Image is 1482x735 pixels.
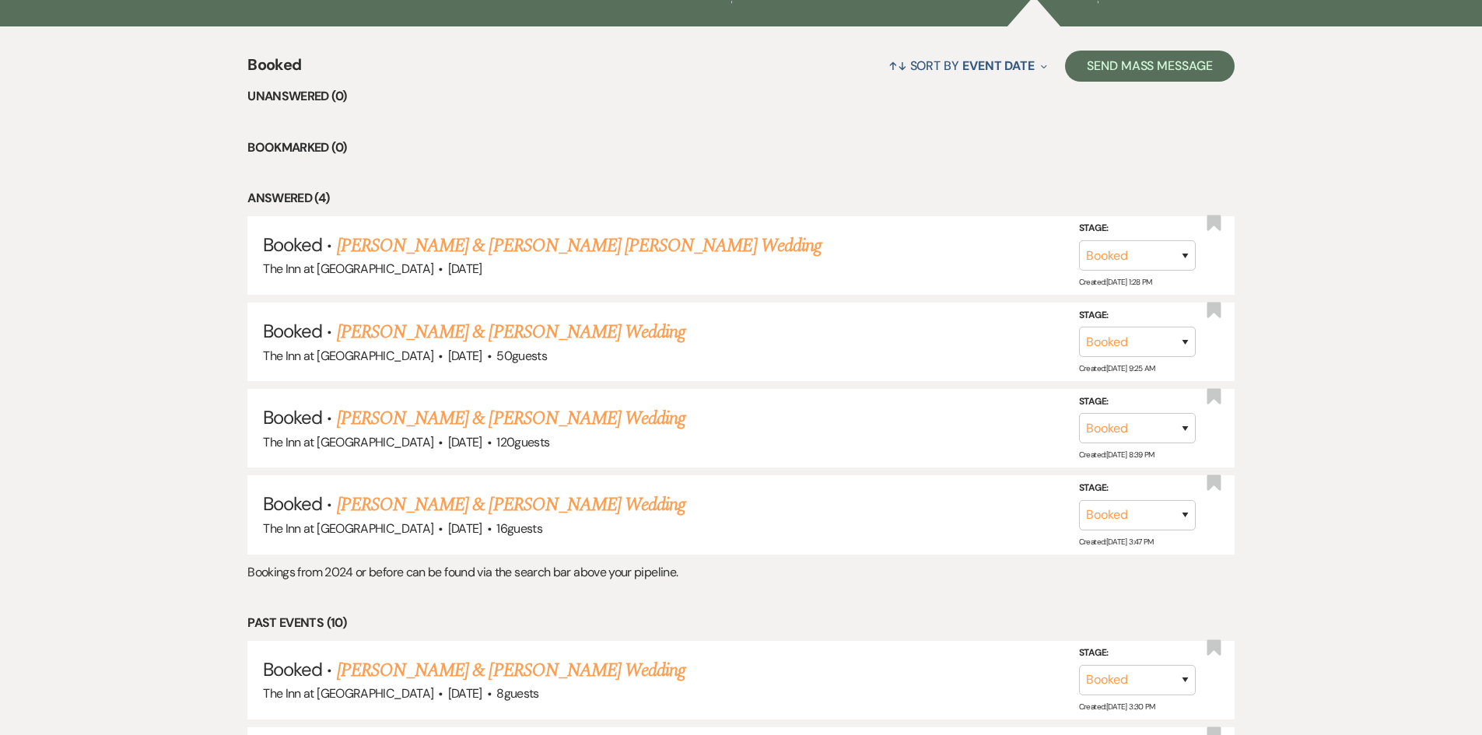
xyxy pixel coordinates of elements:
[263,319,322,343] span: Booked
[888,58,907,74] span: ↑↓
[1079,450,1154,460] span: Created: [DATE] 8:39 PM
[337,232,822,260] a: [PERSON_NAME] & [PERSON_NAME] [PERSON_NAME] Wedding
[337,318,685,346] a: [PERSON_NAME] & [PERSON_NAME] Wedding
[1079,307,1196,324] label: Stage:
[263,261,433,277] span: The Inn at [GEOGRAPHIC_DATA]
[496,520,542,537] span: 16 guests
[496,348,547,364] span: 50 guests
[496,434,549,450] span: 120 guests
[496,685,539,702] span: 8 guests
[247,613,1235,633] li: Past Events (10)
[337,491,685,519] a: [PERSON_NAME] & [PERSON_NAME] Wedding
[263,348,433,364] span: The Inn at [GEOGRAPHIC_DATA]
[1079,537,1154,547] span: Created: [DATE] 3:47 PM
[263,685,433,702] span: The Inn at [GEOGRAPHIC_DATA]
[247,86,1235,107] li: Unanswered (0)
[263,434,433,450] span: The Inn at [GEOGRAPHIC_DATA]
[1079,394,1196,411] label: Stage:
[247,53,301,86] span: Booked
[1079,277,1152,287] span: Created: [DATE] 1:28 PM
[448,348,482,364] span: [DATE]
[263,520,433,537] span: The Inn at [GEOGRAPHIC_DATA]
[962,58,1035,74] span: Event Date
[247,188,1235,208] li: Answered (4)
[1079,480,1196,497] label: Stage:
[448,261,482,277] span: [DATE]
[448,434,482,450] span: [DATE]
[337,656,685,684] a: [PERSON_NAME] & [PERSON_NAME] Wedding
[263,657,322,681] span: Booked
[247,562,1235,583] p: Bookings from 2024 or before can be found via the search bar above your pipeline.
[263,233,322,257] span: Booked
[1079,363,1155,373] span: Created: [DATE] 9:25 AM
[263,405,322,429] span: Booked
[1079,220,1196,237] label: Stage:
[882,45,1053,86] button: Sort By Event Date
[448,685,482,702] span: [DATE]
[263,492,322,516] span: Booked
[1079,702,1155,712] span: Created: [DATE] 3:30 PM
[1065,51,1235,82] button: Send Mass Message
[1079,645,1196,662] label: Stage:
[247,138,1235,158] li: Bookmarked (0)
[337,404,685,432] a: [PERSON_NAME] & [PERSON_NAME] Wedding
[448,520,482,537] span: [DATE]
